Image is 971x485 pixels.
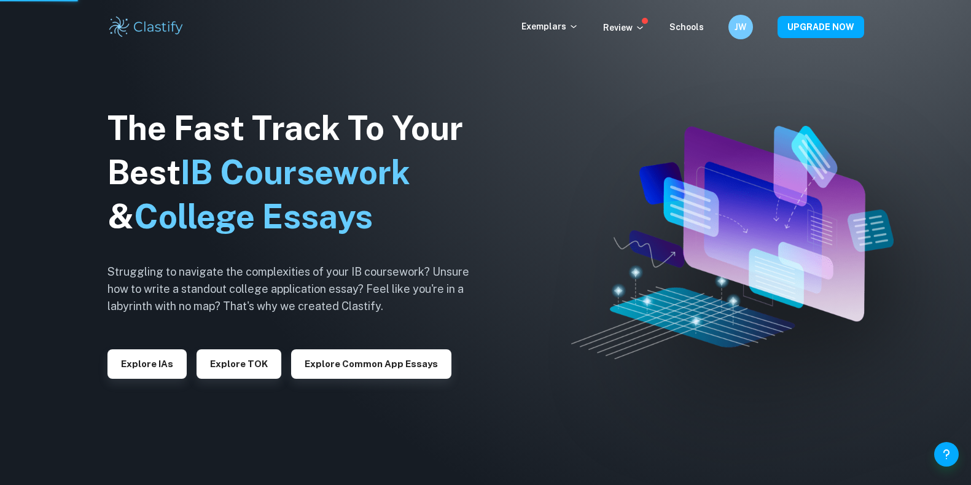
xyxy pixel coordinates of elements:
[107,349,187,379] button: Explore IAs
[107,357,187,369] a: Explore IAs
[521,20,579,33] p: Exemplars
[134,197,373,236] span: College Essays
[291,357,451,369] a: Explore Common App essays
[197,357,281,369] a: Explore TOK
[107,15,185,39] img: Clastify logo
[733,20,747,34] h6: JW
[197,349,281,379] button: Explore TOK
[934,442,959,467] button: Help and Feedback
[728,15,753,39] button: JW
[181,153,410,192] span: IB Coursework
[669,22,704,32] a: Schools
[107,263,488,315] h6: Struggling to navigate the complexities of your IB coursework? Unsure how to write a standout col...
[291,349,451,379] button: Explore Common App essays
[107,106,488,239] h1: The Fast Track To Your Best &
[603,21,645,34] p: Review
[571,126,894,359] img: Clastify hero
[778,16,864,38] button: UPGRADE NOW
